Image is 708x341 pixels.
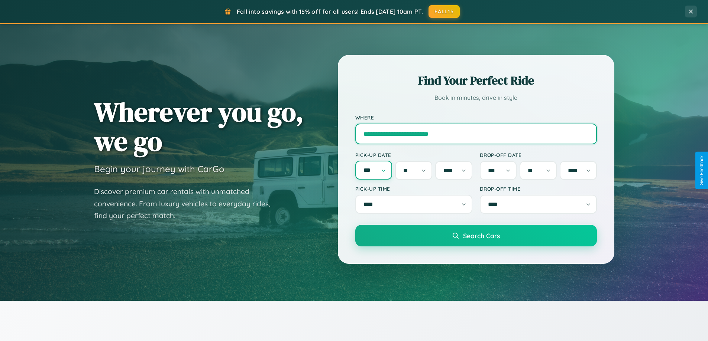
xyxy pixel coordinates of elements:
[355,92,597,103] p: Book in minutes, drive in style
[237,8,423,15] span: Fall into savings with 15% off for all users! Ends [DATE] 10am PT.
[355,72,597,89] h2: Find Your Perfect Ride
[94,186,280,222] p: Discover premium car rentals with unmatched convenience. From luxury vehicles to everyday rides, ...
[480,186,597,192] label: Drop-off Time
[94,163,224,174] h3: Begin your journey with CarGo
[463,232,500,240] span: Search Cars
[429,5,460,18] button: FALL15
[355,225,597,246] button: Search Cars
[355,152,472,158] label: Pick-up Date
[355,114,597,121] label: Where
[699,155,704,186] div: Give Feedback
[355,186,472,192] label: Pick-up Time
[94,97,304,156] h1: Wherever you go, we go
[480,152,597,158] label: Drop-off Date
